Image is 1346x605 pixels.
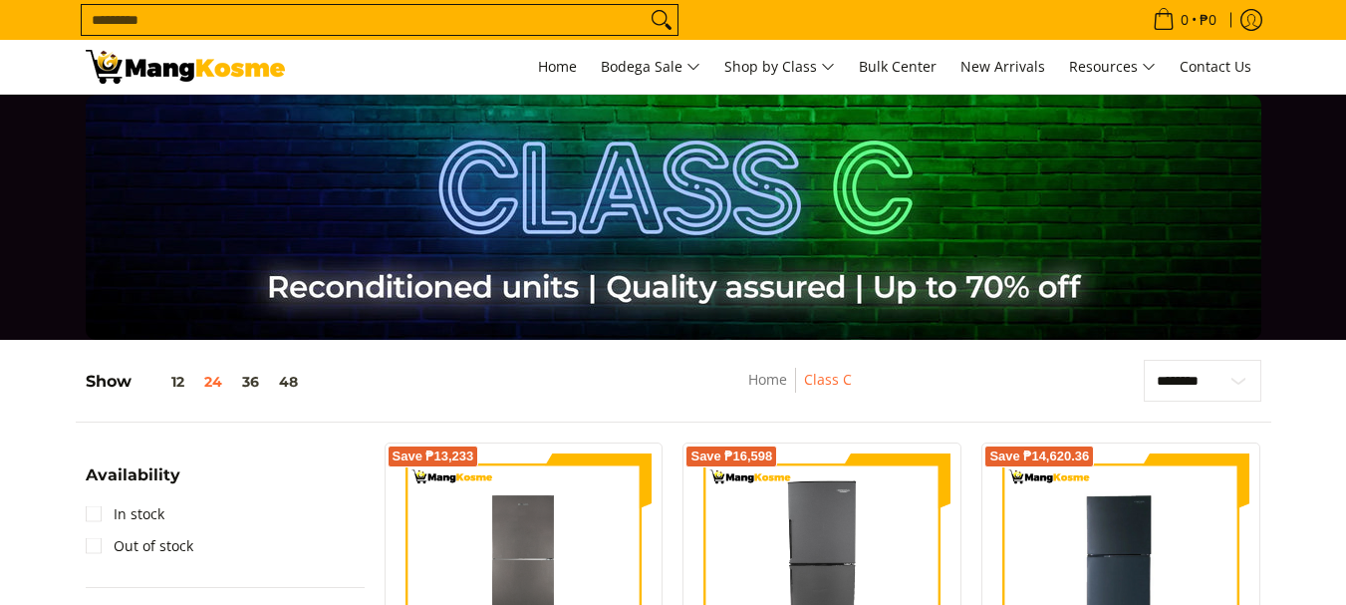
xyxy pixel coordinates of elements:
[1170,40,1261,94] a: Contact Us
[86,498,164,530] a: In stock
[393,451,474,462] span: Save ₱13,233
[86,50,285,84] img: Class C Home &amp; Business Appliances: Up to 70% Off l Mang Kosme
[950,40,1055,94] a: New Arrivals
[269,374,308,390] button: 48
[86,467,180,498] summary: Open
[86,530,193,562] a: Out of stock
[626,368,974,413] nav: Breadcrumbs
[538,57,577,76] span: Home
[960,57,1045,76] span: New Arrivals
[1059,40,1166,94] a: Resources
[1147,9,1222,31] span: •
[86,467,180,483] span: Availability
[859,57,937,76] span: Bulk Center
[804,370,852,389] a: Class C
[86,372,308,392] h5: Show
[305,40,1261,94] nav: Main Menu
[528,40,587,94] a: Home
[232,374,269,390] button: 36
[601,55,700,80] span: Bodega Sale
[748,370,787,389] a: Home
[1069,55,1156,80] span: Resources
[1180,57,1251,76] span: Contact Us
[849,40,946,94] a: Bulk Center
[724,55,835,80] span: Shop by Class
[591,40,710,94] a: Bodega Sale
[1197,13,1219,27] span: ₱0
[690,451,772,462] span: Save ₱16,598
[1178,13,1192,27] span: 0
[194,374,232,390] button: 24
[714,40,845,94] a: Shop by Class
[132,374,194,390] button: 12
[646,5,677,35] button: Search
[989,451,1089,462] span: Save ₱14,620.36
